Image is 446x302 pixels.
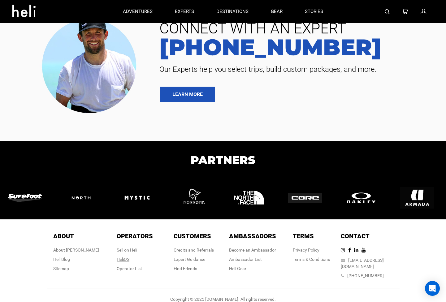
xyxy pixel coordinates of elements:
span: Our Experts help you select trips, build custom packages, and more. [155,64,437,74]
a: Privacy Policy [293,248,319,252]
span: Terms [293,232,314,240]
div: Find Friends [174,265,214,272]
div: Sell on Heli [117,247,153,253]
img: logo [120,181,160,215]
div: Operator List [117,265,153,272]
div: About [PERSON_NAME] [53,247,99,253]
div: Ambassador List [229,256,276,262]
img: logo [400,181,440,215]
a: LEARN MORE [160,87,215,102]
img: logo [8,194,48,202]
span: About [53,232,74,240]
a: [PHONE_NUMBER] [155,36,437,58]
span: Operators [117,232,153,240]
a: Credits and Referrals [174,248,214,252]
span: Contact [341,232,370,240]
p: destinations [216,8,249,15]
img: logo [344,191,384,205]
img: logo [176,181,216,215]
a: Heli Gear [229,266,246,271]
div: Sitemap [53,265,99,272]
a: Heli Blog [53,257,70,262]
a: Terms & Conditions [293,257,330,262]
img: search-bar-icon.svg [385,9,390,14]
a: Become an Ambassador [229,248,276,252]
a: Expert Guidance [174,257,205,262]
img: logo [232,181,272,215]
span: Ambassadors [229,232,276,240]
span: CONNECT WITH AN EXPERT [155,21,437,36]
span: Customers [174,232,211,240]
div: Open Intercom Messenger [425,281,440,296]
a: [PHONE_NUMBER] [347,273,384,278]
img: logo [288,193,328,203]
p: experts [175,8,194,15]
img: contact our team [37,7,145,116]
img: logo [64,189,104,207]
p: adventures [123,8,153,15]
a: [EMAIL_ADDRESS][DOMAIN_NAME] [341,258,384,269]
a: HeliOS [117,257,129,262]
